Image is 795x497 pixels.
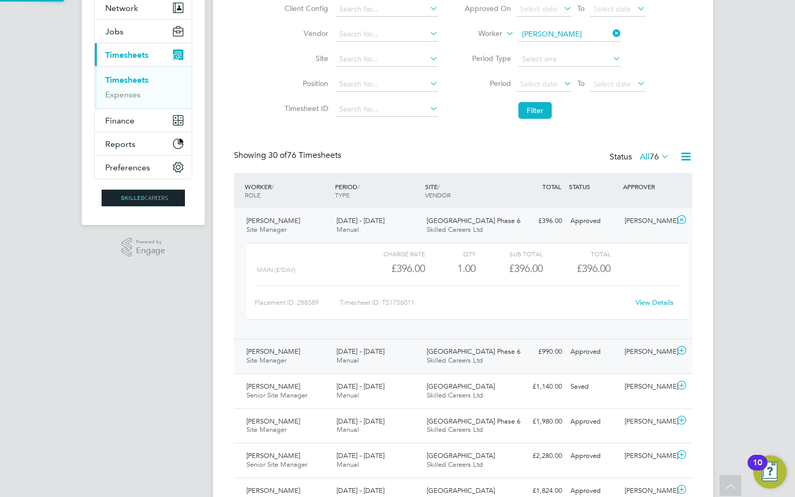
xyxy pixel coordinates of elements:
span: Manual [337,460,359,469]
a: View Details [636,298,674,307]
span: [PERSON_NAME] [246,347,300,356]
input: Search for... [336,52,438,67]
span: Site Manager [246,356,287,365]
span: Skilled Careers Ltd [427,460,483,469]
span: 76 [650,152,659,162]
div: Placement ID: 288589 [255,294,340,311]
span: Reports [105,139,135,149]
span: [PERSON_NAME] [246,486,300,495]
a: Go to home page [94,190,192,206]
span: Network [105,3,138,13]
div: £2,280.00 [512,448,566,465]
span: Manual [337,391,359,400]
div: £396.00 [512,213,566,230]
input: Search for... [336,102,438,117]
span: Select date [520,79,557,89]
input: Search for... [336,2,438,17]
span: Powered by [136,238,165,246]
input: Search for... [336,77,438,92]
span: [GEOGRAPHIC_DATA] Phase 6 [427,417,520,426]
span: Select date [520,4,557,14]
span: Jobs [105,27,123,36]
span: Engage [136,246,165,255]
span: 76 Timesheets [268,150,341,160]
div: Approved [566,413,620,430]
span: [DATE] - [DATE] [337,382,384,391]
span: Skilled Careers Ltd [427,425,483,434]
span: To [574,2,588,15]
span: [GEOGRAPHIC_DATA] [427,451,495,460]
div: PERIOD [332,177,423,204]
input: Select one [518,52,621,67]
span: VENDOR [425,191,451,199]
span: Main (£/day) [257,266,295,274]
a: Expenses [105,90,141,100]
button: Filter [518,102,552,119]
div: STATUS [566,177,620,196]
div: £1,980.00 [512,413,566,430]
button: Preferences [95,156,192,179]
input: Search for... [518,27,621,42]
div: Timesheet ID: TS1756011 [340,294,629,311]
span: TOTAL [542,182,561,191]
span: [PERSON_NAME] [246,417,300,426]
span: [GEOGRAPHIC_DATA] [427,382,495,391]
span: / [357,182,359,191]
div: Showing [234,150,343,161]
div: [PERSON_NAME] [620,448,675,465]
label: Approved On [464,4,511,13]
div: [PERSON_NAME] [620,213,675,230]
span: Manual [337,425,359,434]
span: [DATE] - [DATE] [337,347,384,356]
label: Period Type [464,54,511,63]
span: Manual [337,225,359,234]
span: 30 of [268,150,287,160]
div: £990.00 [512,343,566,361]
div: [PERSON_NAME] [620,378,675,395]
span: Select date [593,79,631,89]
div: £1,140.00 [512,378,566,395]
span: Senior Site Manager [246,460,307,469]
div: SITE [423,177,513,204]
span: / [271,182,274,191]
span: [DATE] - [DATE] [337,216,384,225]
span: £396.00 [577,262,611,275]
div: £396.00 [358,260,425,277]
span: [DATE] - [DATE] [337,451,384,460]
span: Finance [105,116,134,126]
button: Open Resource Center, 10 new notifications [753,455,787,489]
div: Timesheets [95,66,192,108]
span: Skilled Careers Ltd [427,391,483,400]
img: skilledcareers-logo-retina.png [102,190,185,206]
div: WORKER [242,177,332,204]
div: Total [543,247,610,260]
span: [DATE] - [DATE] [337,486,384,495]
span: [DATE] - [DATE] [337,417,384,426]
span: / [438,182,440,191]
div: £396.00 [476,260,543,277]
button: Reports [95,132,192,155]
span: ROLE [245,191,260,199]
span: Select date [593,4,631,14]
span: Site Manager [246,425,287,434]
a: Powered byEngage [121,238,166,257]
input: Search for... [336,27,438,42]
span: TYPE [335,191,350,199]
span: [PERSON_NAME] [246,216,300,225]
div: APPROVER [620,177,675,196]
button: Timesheets [95,43,192,66]
span: [GEOGRAPHIC_DATA] Phase 6 [427,216,520,225]
span: Manual [337,356,359,365]
span: To [574,77,588,90]
label: Site [281,54,328,63]
span: Timesheets [105,50,148,60]
span: [GEOGRAPHIC_DATA] Phase 6 [427,347,520,356]
button: Jobs [95,20,192,43]
div: [PERSON_NAME] [620,343,675,361]
button: Finance [95,109,192,132]
label: All [640,152,669,162]
div: [PERSON_NAME] [620,413,675,430]
label: Vendor [281,29,328,38]
label: Position [281,79,328,88]
div: Sub Total [476,247,543,260]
